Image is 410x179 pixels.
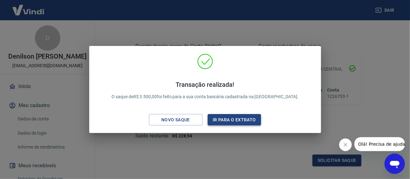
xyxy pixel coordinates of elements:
[111,81,299,88] h4: Transação realizada!
[149,114,203,126] button: Novo saque
[4,4,53,10] span: Olá! Precisa de ajuda?
[111,81,299,100] p: O saque de R$ 3.500,00 foi feito para a sua conta bancária cadastrada na [GEOGRAPHIC_DATA].
[208,114,261,126] button: Ir para o extrato
[154,116,198,124] div: Novo saque
[354,137,405,151] iframe: Mensagem da empresa
[339,138,352,151] iframe: Fechar mensagem
[385,154,405,174] iframe: Botão para abrir a janela de mensagens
